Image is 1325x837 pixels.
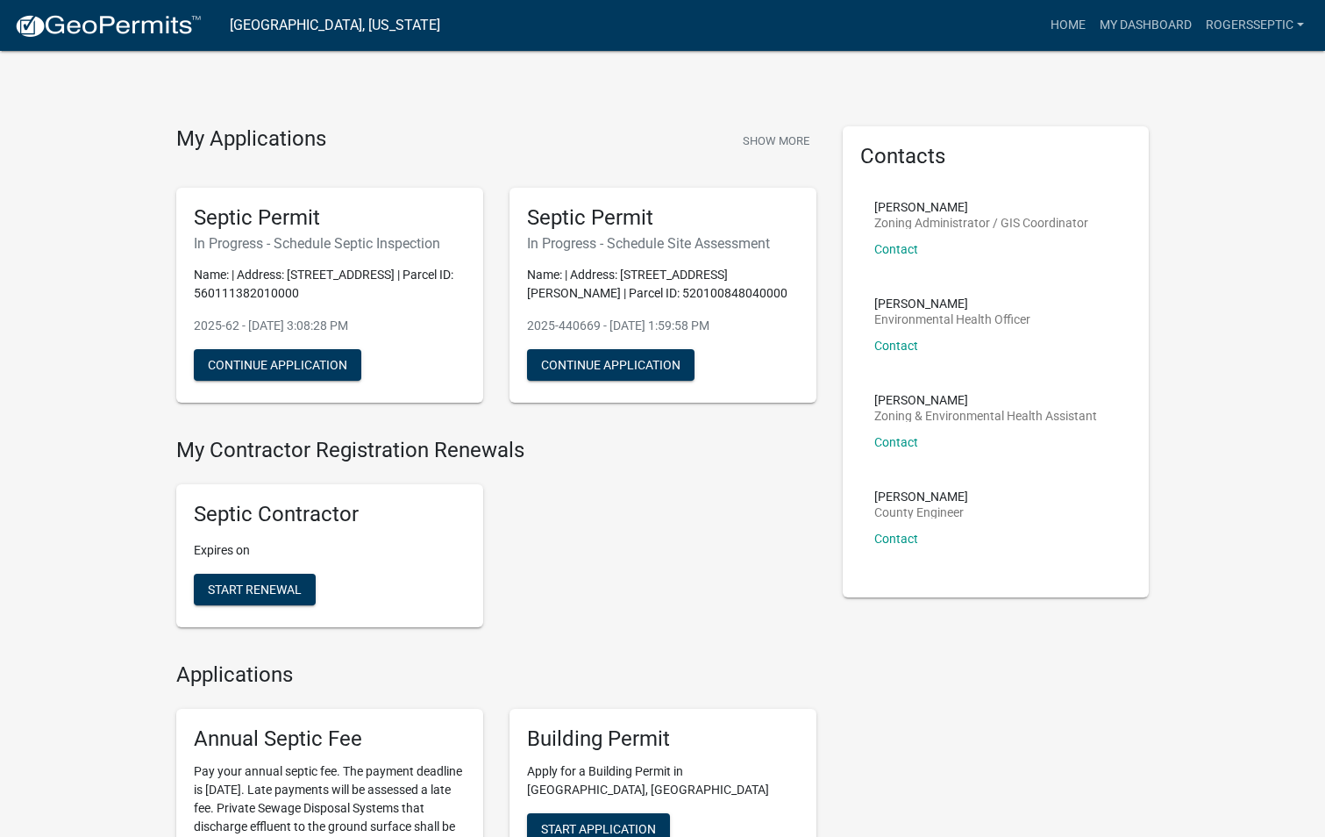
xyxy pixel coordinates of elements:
h5: Annual Septic Fee [194,726,466,752]
p: [PERSON_NAME] [874,297,1030,310]
p: [PERSON_NAME] [874,490,968,503]
p: [PERSON_NAME] [874,394,1097,406]
h6: In Progress - Schedule Site Assessment [527,235,799,252]
a: Contact [874,339,918,353]
p: [PERSON_NAME] [874,201,1088,213]
button: Continue Application [194,349,361,381]
a: My Dashboard [1093,9,1199,42]
h5: Contacts [860,144,1132,169]
button: Start Renewal [194,574,316,605]
h5: Building Permit [527,726,799,752]
a: rogersseptic [1199,9,1311,42]
button: Continue Application [527,349,695,381]
a: Contact [874,242,918,256]
h6: In Progress - Schedule Septic Inspection [194,235,466,252]
wm-registration-list-section: My Contractor Registration Renewals [176,438,816,641]
a: Contact [874,435,918,449]
p: Name: | Address: [STREET_ADDRESS] | Parcel ID: 560111382010000 [194,266,466,303]
h4: Applications [176,662,816,688]
p: Environmental Health Officer [874,313,1030,325]
p: County Engineer [874,506,968,519]
h4: My Contractor Registration Renewals [176,438,816,463]
p: 2025-440669 - [DATE] 1:59:58 PM [527,317,799,335]
span: Start Renewal [208,583,302,597]
h5: Septic Permit [527,205,799,231]
h5: Septic Permit [194,205,466,231]
p: Zoning & Environmental Health Assistant [874,410,1097,422]
p: Name: | Address: [STREET_ADDRESS][PERSON_NAME] | Parcel ID: 520100848040000 [527,266,799,303]
a: Contact [874,532,918,546]
a: Home [1044,9,1093,42]
p: Zoning Administrator / GIS Coordinator [874,217,1088,229]
p: Apply for a Building Permit in [GEOGRAPHIC_DATA], [GEOGRAPHIC_DATA] [527,762,799,799]
h4: My Applications [176,126,326,153]
a: [GEOGRAPHIC_DATA], [US_STATE] [230,11,440,40]
h5: Septic Contractor [194,502,466,527]
p: 2025-62 - [DATE] 3:08:28 PM [194,317,466,335]
span: Start Application [541,821,656,835]
button: Show More [736,126,816,155]
p: Expires on [194,541,466,560]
